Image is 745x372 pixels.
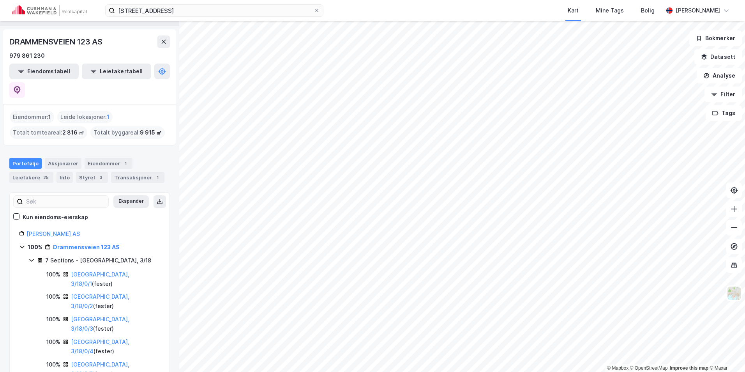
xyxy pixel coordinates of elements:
[71,316,129,332] a: [GEOGRAPHIC_DATA], 3/18/0/3
[85,158,132,169] div: Eiendommer
[71,315,160,333] div: ( fester )
[12,5,87,16] img: cushman-wakefield-realkapital-logo.202ea83816669bd177139c58696a8fa1.svg
[71,270,160,289] div: ( fester )
[706,335,745,372] iframe: Chat Widget
[10,111,54,123] div: Eiendommer :
[568,6,579,15] div: Kart
[107,112,109,122] span: 1
[46,337,60,347] div: 100%
[97,174,105,181] div: 3
[57,111,113,123] div: Leide lokasjoner :
[48,112,51,122] span: 1
[62,128,84,137] span: 2 816 ㎡
[45,256,151,265] div: 7 Sections - [GEOGRAPHIC_DATA], 3/18
[9,158,42,169] div: Portefølje
[607,365,628,371] a: Mapbox
[90,126,165,139] div: Totalt byggareal :
[670,365,708,371] a: Improve this map
[46,360,60,369] div: 100%
[23,196,108,207] input: Søk
[53,244,120,250] a: Drammensveien 123 AS
[113,195,149,208] button: Ekspander
[676,6,720,15] div: [PERSON_NAME]
[689,30,742,46] button: Bokmerker
[9,51,45,60] div: 979 861 230
[140,128,162,137] span: 9 915 ㎡
[122,159,129,167] div: 1
[706,105,742,121] button: Tags
[46,292,60,301] div: 100%
[10,126,87,139] div: Totalt tomteareal :
[46,315,60,324] div: 100%
[115,5,314,16] input: Søk på adresse, matrikkel, gårdeiere, leietakere eller personer
[42,174,50,181] div: 25
[71,292,160,311] div: ( fester )
[9,64,79,79] button: Eiendomstabell
[727,286,741,301] img: Z
[56,172,73,183] div: Info
[697,68,742,83] button: Analyse
[26,230,80,237] a: [PERSON_NAME] AS
[28,243,42,252] div: 100%
[154,174,161,181] div: 1
[111,172,164,183] div: Transaksjoner
[630,365,668,371] a: OpenStreetMap
[45,158,81,169] div: Aksjonærer
[82,64,151,79] button: Leietakertabell
[23,213,88,222] div: Kun eiendoms-eierskap
[46,270,60,279] div: 100%
[71,338,129,354] a: [GEOGRAPHIC_DATA], 3/18/0/4
[704,87,742,102] button: Filter
[71,293,129,309] a: [GEOGRAPHIC_DATA], 3/18/0/2
[641,6,655,15] div: Bolig
[596,6,624,15] div: Mine Tags
[71,337,160,356] div: ( fester )
[9,172,53,183] div: Leietakere
[71,271,129,287] a: [GEOGRAPHIC_DATA], 3/18/0/1
[694,49,742,65] button: Datasett
[9,35,104,48] div: DRAMMENSVEIEN 123 AS
[76,172,108,183] div: Styret
[706,335,745,372] div: Kontrollprogram for chat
